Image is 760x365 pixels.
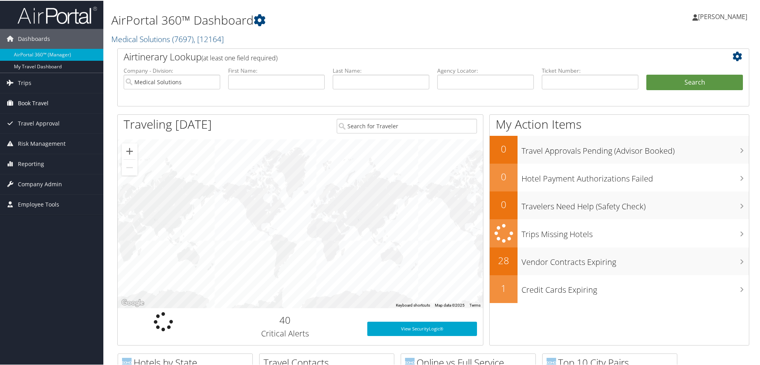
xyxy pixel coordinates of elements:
h2: 0 [490,141,518,155]
a: 1Credit Cards Expiring [490,274,749,302]
h2: 28 [490,253,518,267]
h3: Travel Approvals Pending (Advisor Booked) [522,141,749,156]
h2: 1 [490,281,518,294]
a: Trips Missing Hotels [490,218,749,247]
a: Medical Solutions [111,33,224,44]
a: 0Travel Approvals Pending (Advisor Booked) [490,135,749,163]
button: Search [646,74,743,90]
input: Search for Traveler [337,118,477,133]
a: 28Vendor Contracts Expiring [490,247,749,274]
h3: Critical Alerts [215,327,355,338]
label: Ticket Number: [542,66,638,74]
span: Travel Approval [18,113,60,133]
h1: My Action Items [490,115,749,132]
a: 0Hotel Payment Authorizations Failed [490,163,749,191]
h3: Credit Cards Expiring [522,280,749,295]
h1: AirPortal 360™ Dashboard [111,11,541,28]
label: First Name: [228,66,325,74]
button: Zoom out [122,159,138,175]
button: Zoom in [122,143,138,158]
label: Agency Locator: [437,66,534,74]
span: ( 7697 ) [172,33,194,44]
span: Company Admin [18,174,62,193]
span: , [ 12164 ] [194,33,224,44]
span: Reporting [18,153,44,173]
h2: 0 [490,197,518,211]
h1: Traveling [DATE] [124,115,212,132]
button: Keyboard shortcuts [396,302,430,307]
h2: Airtinerary Lookup [124,49,690,63]
label: Last Name: [333,66,429,74]
h3: Vendor Contracts Expiring [522,252,749,267]
a: 0Travelers Need Help (Safety Check) [490,191,749,218]
h3: Hotel Payment Authorizations Failed [522,168,749,183]
span: Dashboards [18,28,50,48]
img: Google [120,297,146,307]
span: Trips [18,72,31,92]
span: [PERSON_NAME] [698,12,747,20]
span: Risk Management [18,133,66,153]
span: Book Travel [18,93,48,112]
span: Employee Tools [18,194,59,214]
h2: 0 [490,169,518,183]
a: Open this area in Google Maps (opens a new window) [120,297,146,307]
span: (at least one field required) [202,53,277,62]
span: Map data ©2025 [435,302,465,307]
h3: Travelers Need Help (Safety Check) [522,196,749,211]
a: View SecurityLogic® [367,321,477,335]
img: airportal-logo.png [17,5,97,24]
a: [PERSON_NAME] [692,4,755,28]
a: Terms (opens in new tab) [469,302,481,307]
label: Company - Division: [124,66,220,74]
h2: 40 [215,313,355,326]
h3: Trips Missing Hotels [522,224,749,239]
